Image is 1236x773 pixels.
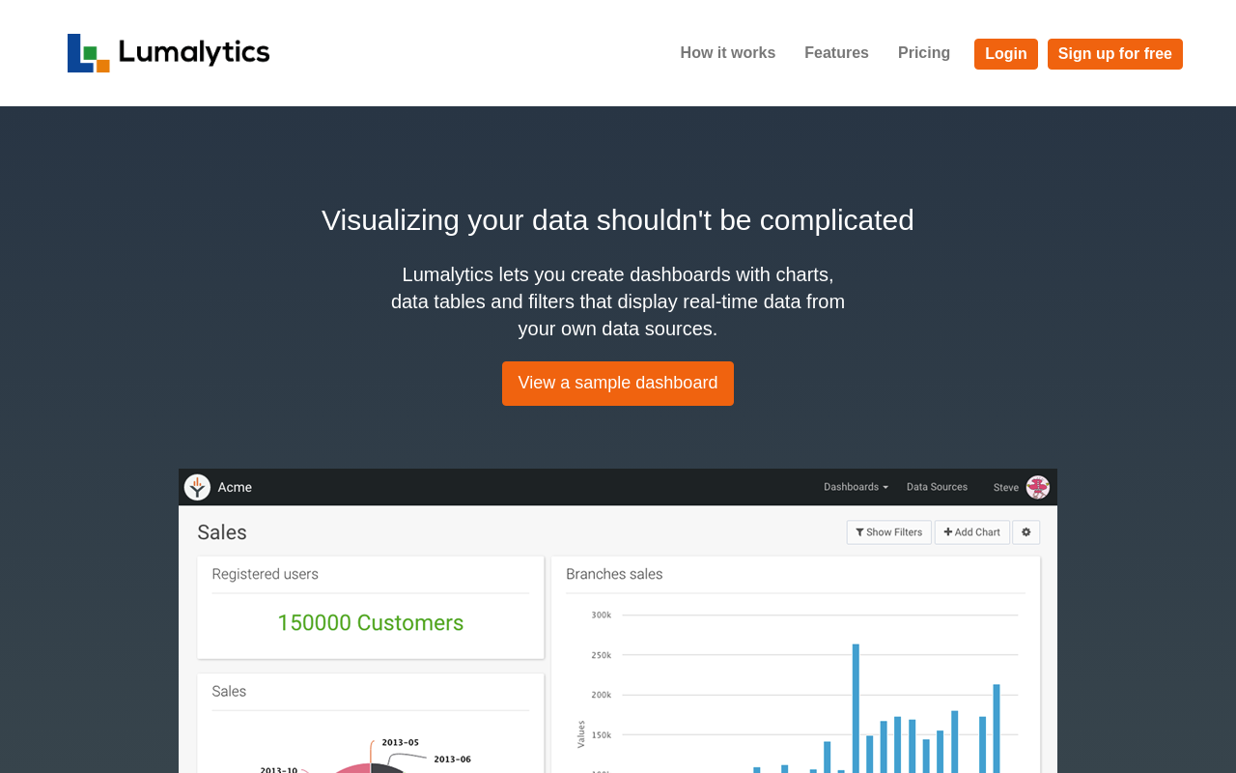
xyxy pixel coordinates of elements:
img: logo_v2-f34f87db3d4d9f5311d6c47995059ad6168825a3e1eb260e01c8041e89355404.png [68,34,269,72]
a: Features [790,29,884,77]
a: View a sample dashboard [502,361,735,406]
a: Login [974,39,1038,70]
h4: Lumalytics lets you create dashboards with charts, data tables and filters that display real-time... [386,261,850,342]
a: How it works [666,29,791,77]
a: Sign up for free [1048,39,1183,70]
h2: Visualizing your data shouldn't be complicated [68,198,1168,242]
a: Pricing [884,29,965,77]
